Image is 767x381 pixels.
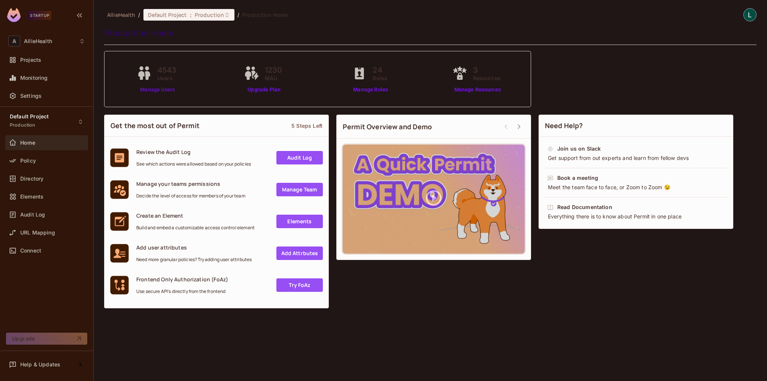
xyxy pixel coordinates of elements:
a: Add Attrbutes [276,247,323,260]
span: Production [195,11,224,18]
div: Everything there is to know about Permit in one place [547,213,725,220]
span: Roles [373,74,387,82]
span: Frontend Only Authorization (FoAz) [136,276,228,283]
a: Elements [276,215,323,228]
span: 1230 [265,64,282,76]
span: MAU [265,74,282,82]
span: Home [20,140,36,146]
div: 5 Steps Left [291,122,322,129]
span: 24 [373,64,387,76]
button: Upgrade [6,333,87,345]
span: Add user attributes [136,244,252,251]
span: Production Home [242,11,288,18]
div: Join us on Slack [557,145,601,152]
a: Manage Users [135,86,181,94]
span: Projects [20,57,41,63]
a: Manage Resources [451,86,504,94]
div: Get support from out experts and learn from fellow devs [547,154,725,162]
div: Meet the team face to face, or Zoom to Zoom 😉 [547,184,725,191]
span: Need Help? [545,121,583,130]
div: Production Home [104,27,753,39]
span: Create an Element [136,212,255,219]
span: Default Project [10,114,49,120]
span: Decide the level of access for members of your team [136,193,245,199]
span: Settings [20,93,42,99]
span: Workspace: AllieHealth [24,38,52,44]
li: / [138,11,140,18]
span: Elements [20,194,43,200]
span: 3 [473,64,501,76]
span: Monitoring [20,75,48,81]
span: the active workspace [107,11,135,18]
a: Manage Roles [350,86,391,94]
span: URL Mapping [20,230,55,236]
span: Users [157,74,177,82]
span: Policy [20,158,36,164]
span: Resources [473,74,501,82]
a: Upgrade Plan [242,86,286,94]
span: Build and embed a customizable access control element [136,225,255,231]
span: Manage your teams permissions [136,180,245,187]
span: Get the most out of Permit [110,121,200,130]
span: Default Project [148,11,187,18]
span: : [190,12,192,18]
img: Luiz da Silva [744,9,756,21]
div: Read Documentation [557,203,612,211]
span: Connect [20,248,41,254]
a: Manage Team [276,183,323,196]
span: Help & Updates [20,362,60,368]
a: Try FoAz [276,278,323,292]
span: Review the Audit Log [136,148,251,155]
img: SReyMgAAAABJRU5ErkJggg== [7,8,21,22]
li: / [237,11,239,18]
span: Use secure API's directly from the frontend [136,288,228,294]
span: Need more granular policies? Try adding user attributes [136,257,252,263]
span: Audit Log [20,212,45,218]
span: 4543 [157,64,177,76]
div: Startup [28,11,51,20]
div: Book a meeting [557,174,598,182]
span: See which actions were allowed based on your policies [136,161,251,167]
span: Permit Overview and Demo [343,122,432,131]
span: A [8,36,20,46]
span: Directory [20,176,43,182]
span: Production [10,122,36,128]
a: Audit Log [276,151,323,164]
